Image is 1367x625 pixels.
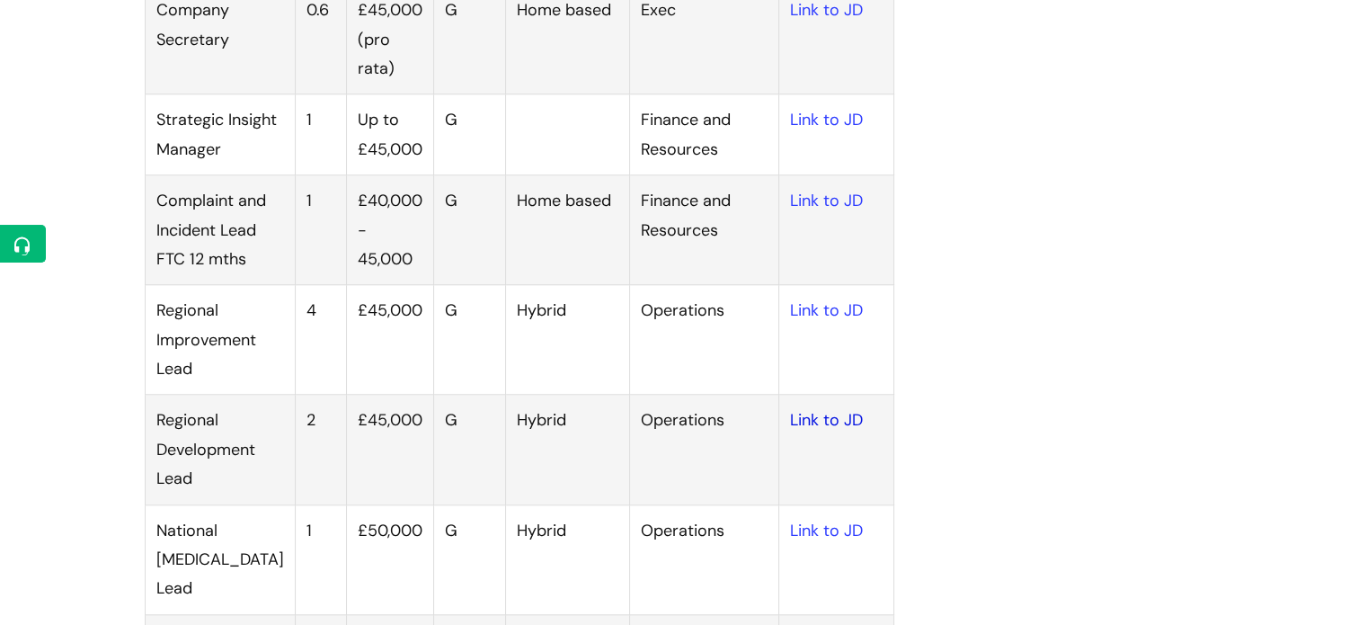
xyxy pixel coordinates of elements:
td: G [433,285,505,395]
td: 1 [295,94,346,175]
a: Link to JD [790,299,863,321]
td: 1 [295,175,346,285]
td: 4 [295,285,346,395]
td: National [MEDICAL_DATA] Lead [145,504,295,614]
td: Up to £45,000 [346,94,433,175]
td: Home based [505,175,629,285]
td: £45,000 [346,285,433,395]
td: £45,000 [346,395,433,504]
td: Finance and Resources [629,175,778,285]
td: G [433,175,505,285]
a: Link to JD [790,409,863,431]
td: 2 [295,395,346,504]
td: Hybrid [505,504,629,614]
td: G [433,94,505,175]
td: 1 [295,504,346,614]
td: Regional Improvement Lead [145,285,295,395]
td: G [433,504,505,614]
td: Strategic Insight Manager [145,94,295,175]
td: Hybrid [505,395,629,504]
td: £40,000 - 45,000 [346,175,433,285]
td: £50,000 [346,504,433,614]
td: Regional Development Lead [145,395,295,504]
td: G [433,395,505,504]
a: Link to JD [790,520,863,541]
td: Finance and Resources [629,94,778,175]
td: Hybrid [505,285,629,395]
td: Operations [629,395,778,504]
td: Operations [629,504,778,614]
td: Operations [629,285,778,395]
a: Link to JD [790,109,863,130]
td: Complaint and Incident Lead FTC 12 mths [145,175,295,285]
a: Link to JD [790,190,863,211]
